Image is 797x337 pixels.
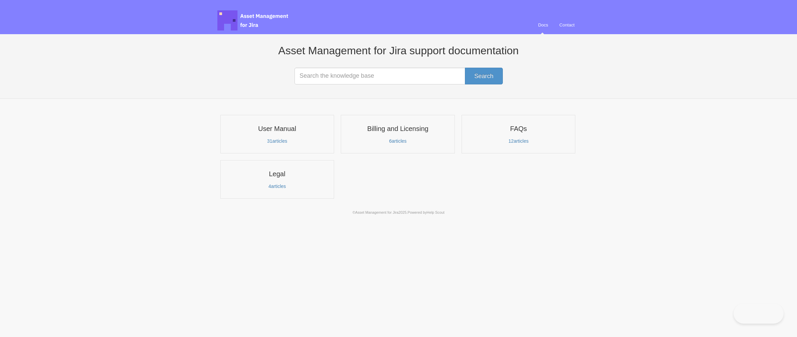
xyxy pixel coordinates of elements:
p: articles [345,138,450,144]
span: 31 [268,138,272,144]
span: Powered by [408,210,445,214]
a: Contact [554,16,580,34]
p: articles [225,183,330,189]
a: Docs [533,16,553,34]
span: 6 [389,138,392,144]
a: Billing and Licensing 6articles [341,115,455,153]
p: articles [225,138,330,144]
input: Search the knowledge base [295,68,502,84]
iframe: Toggle Customer Support [734,304,784,324]
span: 4 [268,183,271,189]
span: 12 [509,138,513,144]
a: User Manual 31articles [220,115,334,153]
h3: Billing and Licensing [345,124,450,133]
a: Help Scout [427,210,445,214]
span: Search [474,73,493,79]
p: © 2025. [217,209,580,215]
a: FAQs 12articles [462,115,575,153]
h3: User Manual [225,124,330,133]
p: articles [466,138,571,144]
h3: FAQs [466,124,571,133]
h3: Legal [225,170,330,178]
a: Legal 4articles [220,160,334,199]
span: Asset Management for Jira Docs [217,10,289,30]
a: Asset Management for Jira [355,210,398,214]
button: Search [465,68,503,84]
